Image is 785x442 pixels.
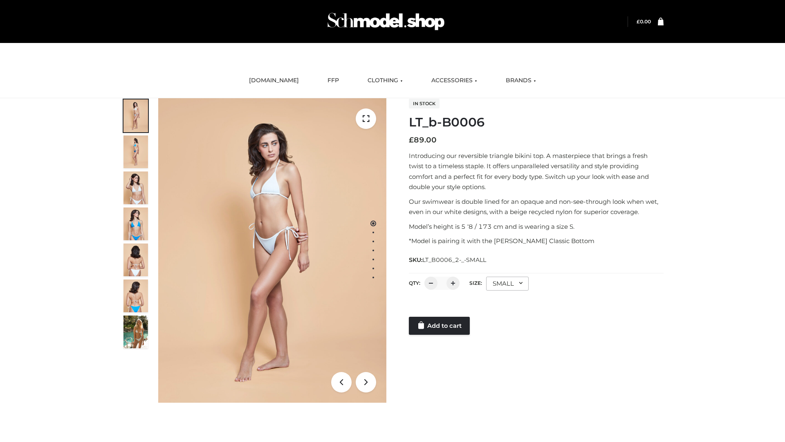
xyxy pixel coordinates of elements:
[123,207,148,240] img: ArielClassicBikiniTop_CloudNine_AzureSky_OW114ECO_4-scaled.jpg
[123,280,148,312] img: ArielClassicBikiniTop_CloudNine_AzureSky_OW114ECO_8-scaled.jpg
[500,72,542,90] a: BRANDS
[425,72,483,90] a: ACCESSORIES
[409,317,470,335] a: Add to cart
[637,18,651,25] a: £0.00
[123,316,148,348] img: Arieltop_CloudNine_AzureSky2.jpg
[409,99,440,108] span: In stock
[409,115,664,130] h1: LT_b-B0006
[409,255,487,265] span: SKU:
[409,151,664,192] p: Introducing our reversible triangle bikini top. A masterpiece that brings a fresh twist to a time...
[325,5,447,38] img: Schmodel Admin 964
[409,135,437,144] bdi: 89.00
[409,135,414,144] span: £
[637,18,651,25] bdi: 0.00
[361,72,409,90] a: CLOTHING
[409,280,420,286] label: QTY:
[243,72,305,90] a: [DOMAIN_NAME]
[422,256,486,264] span: LT_B0006_2-_-SMALL
[409,196,664,217] p: Our swimwear is double lined for an opaque and non-see-through look when wet, even in our white d...
[486,277,529,291] div: SMALL
[409,221,664,232] p: Model’s height is 5 ‘8 / 173 cm and is wearing a size S.
[158,98,386,403] img: ArielClassicBikiniTop_CloudNine_AzureSky_OW114ECO_1
[469,280,482,286] label: Size:
[123,171,148,204] img: ArielClassicBikiniTop_CloudNine_AzureSky_OW114ECO_3-scaled.jpg
[321,72,345,90] a: FFP
[123,135,148,168] img: ArielClassicBikiniTop_CloudNine_AzureSky_OW114ECO_2-scaled.jpg
[637,18,640,25] span: £
[123,99,148,132] img: ArielClassicBikiniTop_CloudNine_AzureSky_OW114ECO_1-scaled.jpg
[409,236,664,246] p: *Model is pairing it with the [PERSON_NAME] Classic Bottom
[123,244,148,276] img: ArielClassicBikiniTop_CloudNine_AzureSky_OW114ECO_7-scaled.jpg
